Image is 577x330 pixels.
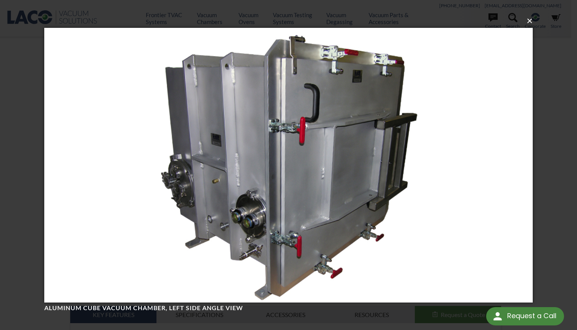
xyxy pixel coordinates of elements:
[486,307,564,325] div: Request a Call
[492,310,504,322] img: round button
[507,307,556,325] div: Request a Call
[44,304,519,312] h4: Aluminum Cube Vacuum Chamber, left side angle view
[44,13,533,318] img: Aluminum Cube Vacuum Chamber, left side angle view
[47,13,535,29] button: ×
